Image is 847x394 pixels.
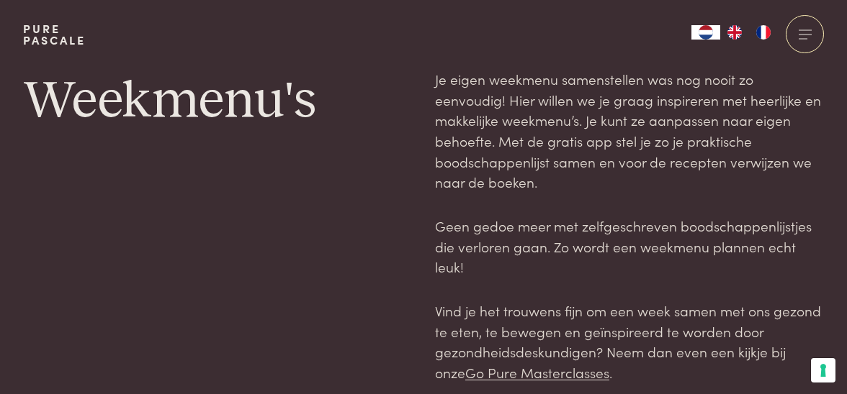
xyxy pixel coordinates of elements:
button: Uw voorkeuren voor toestemming voor trackingtechnologieën [811,358,835,382]
ul: Language list [720,25,778,40]
h1: Weekmenu's [23,69,412,134]
a: PurePascale [23,23,86,46]
a: EN [720,25,749,40]
p: Je eigen weekmenu samenstellen was nog nooit zo eenvoudig! Hier willen we je graag inspireren met... [435,69,824,193]
p: Vind je het trouwens fijn om een week samen met ons gezond te eten, te bewegen en geïnspireerd te... [435,301,824,383]
a: NL [691,25,720,40]
div: Language [691,25,720,40]
a: FR [749,25,778,40]
aside: Language selected: Nederlands [691,25,778,40]
p: Geen gedoe meer met zelfgeschreven boodschappenlijstjes die verloren gaan. Zo wordt een weekmenu ... [435,216,824,278]
a: Go Pure Masterclasses [465,362,609,382]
